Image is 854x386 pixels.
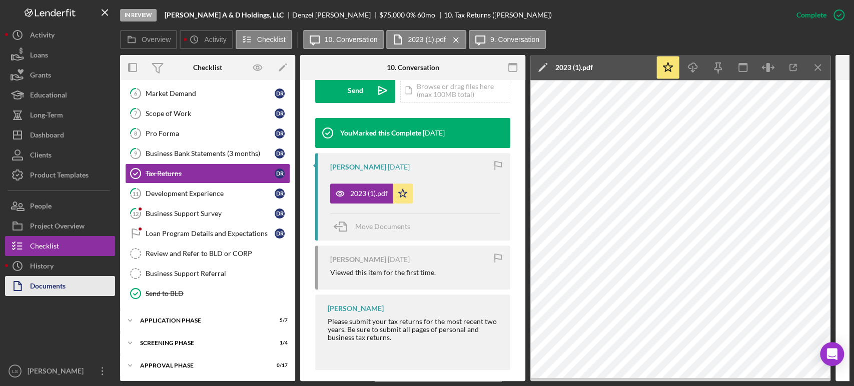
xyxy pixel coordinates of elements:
[5,196,115,216] button: People
[5,165,115,185] button: Product Templates
[120,30,177,49] button: Overview
[12,368,18,374] text: LS
[5,256,115,276] button: History
[146,189,275,197] div: Development Experience
[30,276,66,298] div: Documents
[275,188,285,198] div: D R
[406,11,416,19] div: 0 %
[490,35,539,43] label: 9. Conversation
[30,236,59,258] div: Checklist
[275,168,285,178] div: D R
[5,125,115,145] a: Dashboard
[146,289,290,297] div: Send to BLD
[165,11,284,19] b: [PERSON_NAME] A & D Holdings, LLC
[146,169,275,177] div: Tax Returns
[5,65,115,85] button: Grants
[30,85,67,107] div: Educational
[133,190,139,196] tspan: 11
[796,5,826,25] div: Complete
[275,128,285,138] div: D R
[125,263,290,283] a: Business Support Referral
[5,25,115,45] button: Activity
[5,145,115,165] button: Clients
[134,90,138,96] tspan: 6
[5,236,115,256] button: Checklist
[125,283,290,303] a: Send to BLD
[388,163,410,171] time: 2025-07-02 14:38
[270,340,288,346] div: 1 / 4
[125,143,290,163] a: 9Business Bank Statements (3 months)DR
[270,317,288,323] div: 5 / 7
[30,45,48,67] div: Loans
[820,342,844,366] div: Open Intercom Messenger
[257,35,286,43] label: Checklist
[330,183,413,203] button: 2023 (1).pdf
[30,25,55,47] div: Activity
[30,125,64,147] div: Dashboard
[120,9,157,21] div: In Review
[275,148,285,158] div: D R
[146,209,275,217] div: Business Support Survey
[140,317,263,323] div: Application Phase
[330,163,386,171] div: [PERSON_NAME]
[125,183,290,203] a: 11Development ExperienceDR
[350,189,388,197] div: 2023 (1).pdf
[125,103,290,123] a: 7Scope of WorkDR
[348,78,363,103] div: Send
[146,229,275,237] div: Loan Program Details and Expectations
[417,11,435,19] div: 60 mo
[386,30,466,49] button: 2023 (1).pdf
[30,196,52,218] div: People
[125,163,290,183] a: Tax ReturnsDR
[5,45,115,65] button: Loans
[5,361,115,381] button: LS[PERSON_NAME]
[146,89,275,97] div: Market Demand
[330,214,420,239] button: Move Documents
[379,10,405,19] span: $75,000
[142,35,171,43] label: Overview
[30,105,63,127] div: Long-Term
[146,149,275,157] div: Business Bank Statements (3 months)
[146,269,290,277] div: Business Support Referral
[330,255,386,263] div: [PERSON_NAME]
[134,130,137,136] tspan: 8
[140,340,263,346] div: Screening Phase
[292,11,379,19] div: Denzel [PERSON_NAME]
[134,150,138,156] tspan: 9
[444,11,552,19] div: 10. Tax Returns ([PERSON_NAME])
[5,276,115,296] button: Documents
[388,255,410,263] time: 2025-07-02 14:36
[125,203,290,223] a: 12Business Support SurveyDR
[330,268,436,276] div: Viewed this item for the first time.
[140,362,263,368] div: Approval Phase
[134,110,138,116] tspan: 7
[146,249,290,257] div: Review and Refer to BLD or CORP
[408,35,446,43] label: 2023 (1).pdf
[275,228,285,238] div: D R
[275,108,285,118] div: D R
[125,223,290,243] a: Loan Program Details and ExpectationsDR
[315,78,395,103] button: Send
[340,129,421,137] div: You Marked this Complete
[786,5,849,25] button: Complete
[30,65,51,87] div: Grants
[236,30,292,49] button: Checklist
[180,30,233,49] button: Activity
[5,105,115,125] button: Long-Term
[125,123,290,143] a: 8Pro FormaDR
[30,256,54,278] div: History
[5,85,115,105] button: Educational
[133,210,139,216] tspan: 12
[469,30,546,49] button: 9. Conversation
[270,362,288,368] div: 0 / 17
[193,63,222,71] div: Checklist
